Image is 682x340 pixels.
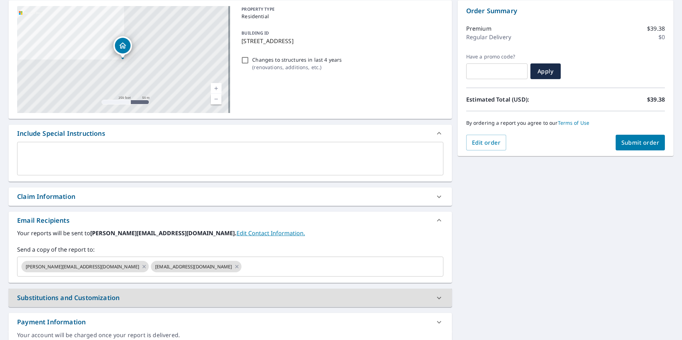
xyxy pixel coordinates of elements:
[616,135,665,150] button: Submit order
[151,261,241,272] div: [EMAIL_ADDRESS][DOMAIN_NAME]
[21,261,149,272] div: [PERSON_NAME][EMAIL_ADDRESS][DOMAIN_NAME]
[17,229,443,237] label: Your reports will be sent to
[151,263,236,270] span: [EMAIL_ADDRESS][DOMAIN_NAME]
[17,331,443,339] div: Your account will be charged once your report is delivered.
[466,95,566,104] p: Estimated Total (USD):
[252,63,342,71] p: ( renovations, additions, etc. )
[647,24,665,33] p: $39.38
[17,245,443,254] label: Send a copy of the report to:
[466,120,665,126] p: By ordering a report you agree to our
[90,229,236,237] b: [PERSON_NAME][EMAIL_ADDRESS][DOMAIN_NAME].
[241,30,269,36] p: BUILDING ID
[9,313,452,331] div: Payment Information
[241,6,440,12] p: PROPERTY TYPE
[621,139,660,146] span: Submit order
[236,229,305,237] a: EditContactInfo
[647,95,665,104] p: $39.38
[9,125,452,142] div: Include Special Instructions
[530,63,561,79] button: Apply
[241,37,440,45] p: [STREET_ADDRESS]
[17,293,119,303] div: Substitutions and Customization
[466,6,665,16] p: Order Summary
[211,94,222,104] a: Current Level 17, Zoom Out
[466,33,511,41] p: Regular Delivery
[9,187,452,206] div: Claim Information
[9,212,452,229] div: Email Recipients
[466,53,528,60] label: Have a promo code?
[466,135,507,150] button: Edit order
[241,12,440,20] p: Residential
[17,317,86,327] div: Payment Information
[9,289,452,307] div: Substitutions and Customization
[113,36,132,58] div: Dropped pin, building 1, Residential property, 21721 E Highway 412 Springdale, AR 72764
[252,56,342,63] p: Changes to structures in last 4 years
[658,33,665,41] p: $0
[211,83,222,94] a: Current Level 17, Zoom In
[536,67,555,75] span: Apply
[558,119,590,126] a: Terms of Use
[17,192,75,201] div: Claim Information
[17,216,70,225] div: Email Recipients
[466,24,492,33] p: Premium
[472,139,501,146] span: Edit order
[21,263,143,270] span: [PERSON_NAME][EMAIL_ADDRESS][DOMAIN_NAME]
[17,129,105,138] div: Include Special Instructions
